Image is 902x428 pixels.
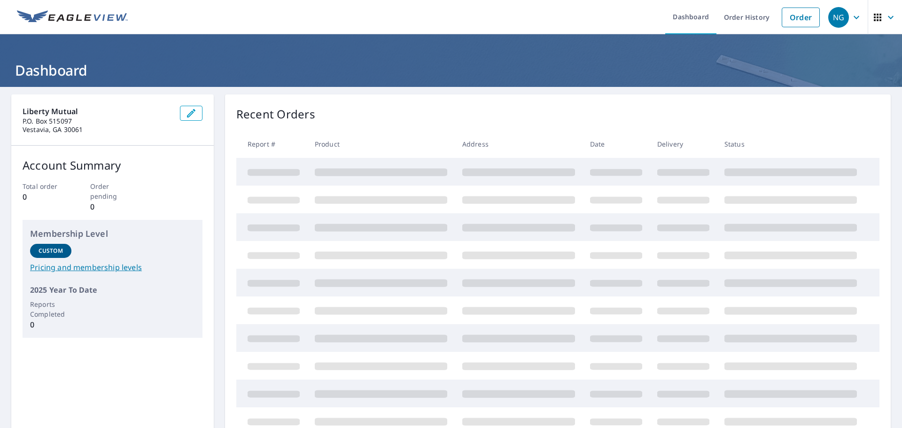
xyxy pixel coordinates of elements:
[39,247,63,255] p: Custom
[30,299,71,319] p: Reports Completed
[11,61,891,80] h1: Dashboard
[90,201,135,212] p: 0
[650,130,717,158] th: Delivery
[455,130,583,158] th: Address
[236,130,307,158] th: Report #
[17,10,128,24] img: EV Logo
[23,117,172,125] p: P.O. Box 515097
[828,7,849,28] div: NG
[23,106,172,117] p: Liberty Mutual
[30,319,71,330] p: 0
[583,130,650,158] th: Date
[23,157,202,174] p: Account Summary
[782,8,820,27] a: Order
[236,106,315,123] p: Recent Orders
[307,130,455,158] th: Product
[23,181,68,191] p: Total order
[90,181,135,201] p: Order pending
[30,262,195,273] a: Pricing and membership levels
[23,191,68,202] p: 0
[23,125,172,134] p: Vestavia, GA 30061
[30,227,195,240] p: Membership Level
[30,284,195,296] p: 2025 Year To Date
[717,130,864,158] th: Status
